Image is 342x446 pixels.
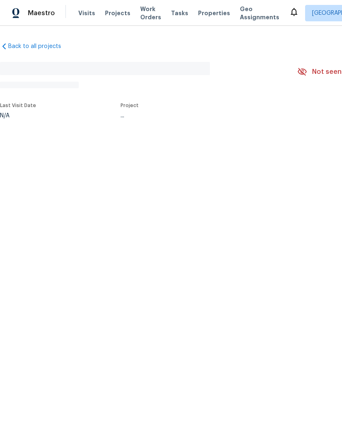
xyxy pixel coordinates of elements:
[240,5,279,21] span: Geo Assignments
[78,9,95,17] span: Visits
[171,10,188,16] span: Tasks
[198,9,230,17] span: Properties
[121,103,139,108] span: Project
[28,9,55,17] span: Maestro
[140,5,161,21] span: Work Orders
[105,9,130,17] span: Projects
[121,113,278,119] div: ...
